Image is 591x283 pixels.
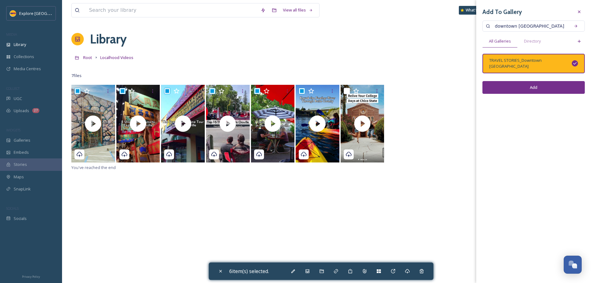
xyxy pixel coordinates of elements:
input: Search your library [86,3,257,17]
button: Add [482,81,585,94]
a: Privacy Policy [22,272,40,280]
span: Socials [14,216,27,221]
img: thumbnail [116,85,160,162]
button: Open Chat [564,256,582,274]
span: Galleries [14,137,30,143]
span: SnapLink [14,186,31,192]
span: Stories [14,162,27,167]
span: Root [83,55,92,60]
span: Uploads [14,108,29,114]
span: Directory [524,38,541,44]
img: thumbnail [206,85,250,162]
img: thumbnail [161,85,205,162]
img: thumbnail [251,85,295,162]
div: 27 [32,108,39,113]
a: What's New [459,6,490,15]
span: Privacy Policy [22,275,40,279]
span: TRAVEL STORIES_Downtown [GEOGRAPHIC_DATA] [489,57,572,69]
a: Root [83,54,92,61]
span: Media Centres [14,66,41,72]
span: WIDGETS [6,128,20,132]
img: Butte%20County%20logo.png [10,10,16,16]
span: MEDIA [6,32,17,37]
span: Embeds [14,149,29,155]
span: UGC [14,96,22,102]
span: 6 item(s) selected. [229,268,269,275]
span: Explore [GEOGRAPHIC_DATA] [19,10,74,16]
span: Library [14,42,26,48]
span: COLLECT [6,86,20,91]
a: View all files [280,4,316,16]
a: Localhood Videos [100,54,133,61]
h3: Add To Gallery [482,7,522,16]
span: You've reached the end [71,165,116,170]
span: Maps [14,174,24,180]
span: 7 file s [71,73,82,79]
img: thumbnail [296,85,339,162]
span: Collections [14,54,34,60]
input: Search [492,20,569,32]
span: All Galleries [489,38,511,44]
span: SOCIALS [6,206,19,211]
img: thumbnail [341,85,384,162]
a: Library [90,30,127,48]
span: Localhood Videos [100,55,133,60]
img: thumbnail [71,85,115,162]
